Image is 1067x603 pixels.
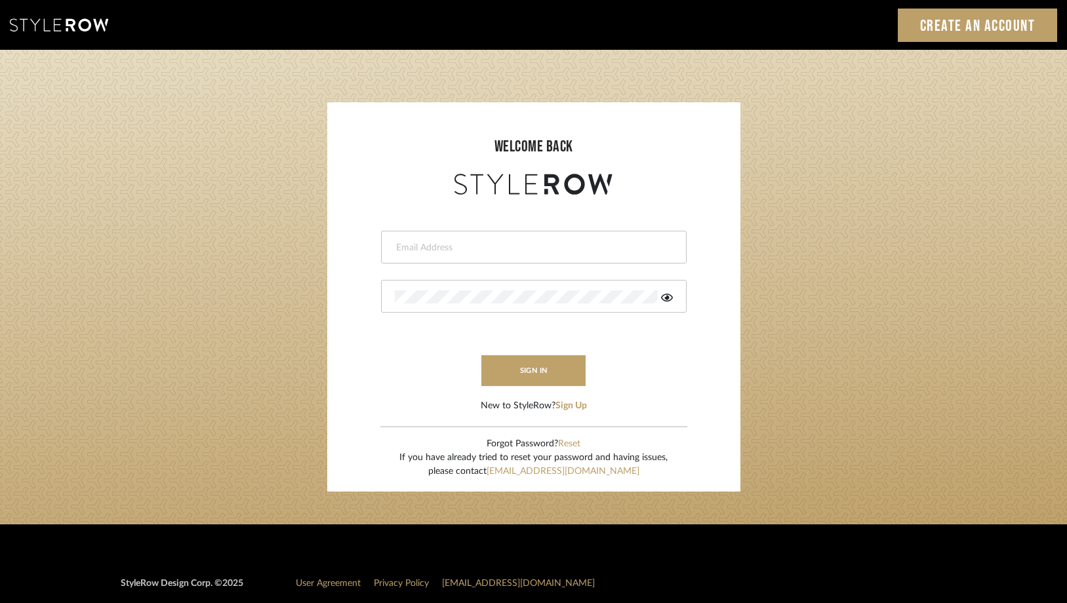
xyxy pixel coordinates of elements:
[374,579,429,588] a: Privacy Policy
[121,577,243,601] div: StyleRow Design Corp. ©2025
[558,437,580,451] button: Reset
[487,467,639,476] a: [EMAIL_ADDRESS][DOMAIN_NAME]
[898,9,1058,42] a: Create an Account
[442,579,595,588] a: [EMAIL_ADDRESS][DOMAIN_NAME]
[399,437,668,451] div: Forgot Password?
[481,399,587,413] div: New to StyleRow?
[395,241,670,254] input: Email Address
[340,135,727,159] div: welcome back
[296,579,361,588] a: User Agreement
[481,355,586,386] button: sign in
[555,399,587,413] button: Sign Up
[399,451,668,478] div: If you have already tried to reset your password and having issues, please contact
